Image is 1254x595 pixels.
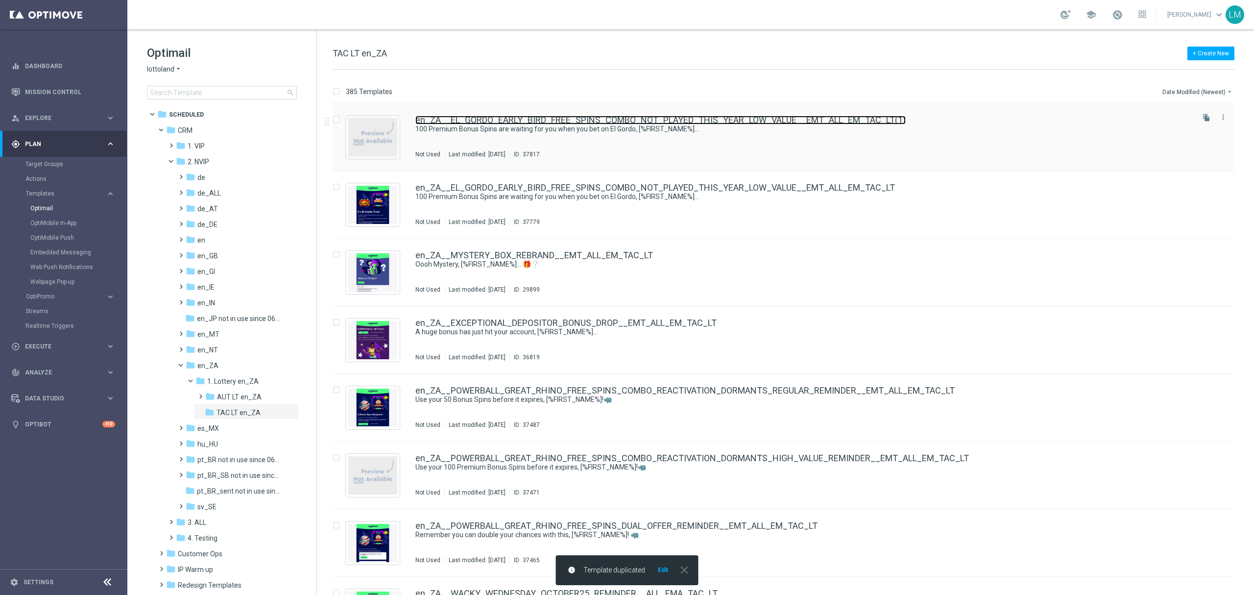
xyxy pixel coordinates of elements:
i: folder [185,313,195,323]
i: play_circle_outline [11,342,20,351]
span: de_DE [197,220,217,229]
div: Last modified: [DATE] [445,218,509,226]
i: folder [186,235,195,245]
div: Streams [25,304,126,319]
a: Webpage Pop-up [30,278,102,286]
span: search [287,89,294,97]
div: OptiPromo [26,294,106,299]
a: Streams [25,307,102,315]
a: Embedded Messaging [30,248,102,256]
div: Not Used [415,286,440,294]
i: folder [186,282,195,292]
i: keyboard_arrow_right [106,342,115,351]
div: 37471 [523,489,540,496]
span: en_IN [197,298,215,307]
span: Explore [25,115,106,121]
a: 100 Premium Bonus Spins are waiting for you when you bet on El Gordo, [%FIRST_NAME%]... [415,124,1170,134]
i: folder [186,423,195,433]
span: Templates [26,191,96,197]
div: Explore [11,114,106,123]
i: folder [186,470,195,480]
div: OptiPromo [25,289,126,304]
span: Data Studio [25,396,106,401]
a: en_ZA__POWERBALL_GREAT_RHINO_FREE_SPINS_COMBO_REACTIVATION_DORMANTS_REGULAR_REMINDER__EMT_ALL_EM_... [415,386,955,395]
i: folder [176,533,186,543]
div: ID: [509,489,540,496]
i: folder [186,439,195,448]
i: folder [166,580,176,590]
i: keyboard_arrow_right [106,368,115,377]
a: A huge bonus has just hit your account, [%FIRST_NAME%]... [415,327,1170,337]
span: de_ALL [197,189,221,198]
i: folder [185,486,195,496]
i: folder [186,219,195,229]
i: folder [176,517,186,527]
span: en_MT [197,330,219,339]
a: Realtime Triggers [25,322,102,330]
span: Customer Ops [178,549,222,558]
span: pt_BR_sent not in use since 06/2025 [197,487,282,496]
i: close [678,564,691,576]
i: person_search [11,114,20,123]
button: equalizer Dashboard [11,62,116,70]
a: Use your 100 Premium Bonus Spins before it expires, [%FIRST_NAME%]!🦏 [415,463,1170,472]
span: en_JP not in use since 06/2025 [197,314,282,323]
i: info [568,566,576,574]
div: 100 Premium Bonus Spins are waiting for you when you bet on El Gordo, [%FIRST_NAME%]... [415,124,1192,134]
span: en_GI [197,267,215,276]
a: Dashboard [25,53,115,79]
a: OptiMobile In-App [30,219,102,227]
div: Plan [11,140,106,149]
i: arrow_drop_down [1226,88,1233,96]
a: Web Push Notifications [30,263,102,271]
i: folder [186,501,195,511]
i: folder [205,392,215,401]
span: OptiPromo [26,294,96,299]
div: ID: [509,218,540,226]
span: Redesign Templates [178,581,241,590]
a: Optimail [30,204,102,212]
span: Execute [25,344,106,349]
i: folder [186,250,195,260]
div: OptiPromo keyboard_arrow_right [25,293,116,300]
span: Analyze [25,370,106,375]
div: Last modified: [DATE] [445,150,509,158]
i: equalizer [11,62,20,71]
span: 2. NVIP [188,157,209,166]
i: folder [186,188,195,198]
div: Press SPACE to select this row. [323,442,1252,509]
img: noPreview.jpg [348,118,397,156]
button: Data Studio keyboard_arrow_right [11,395,116,402]
span: sv_SE [197,502,217,511]
button: lottoland arrow_drop_down [147,65,182,74]
i: keyboard_arrow_right [106,189,115,198]
span: Template duplicated [583,566,645,574]
button: close [677,566,691,574]
i: folder [176,141,186,150]
div: Templates [26,191,106,197]
div: Not Used [415,556,440,564]
i: settings [10,578,19,587]
a: Use your 50 Bonus Spins before it expires, [%FIRST_NAME%]!🦏 [415,395,1170,404]
img: 36819.jpeg [348,321,397,359]
div: Dashboard [11,53,115,79]
span: CRM [178,126,193,135]
div: Realtime Triggers [25,319,126,333]
div: 37465 [523,556,540,564]
span: en_IE [197,283,215,292]
i: keyboard_arrow_right [106,394,115,403]
div: LM [1226,5,1244,24]
div: Not Used [415,353,440,361]
div: Not Used [415,489,440,496]
div: Mission Control [11,79,115,105]
span: en_GB [197,251,218,260]
div: Templates [25,186,126,289]
i: folder [186,345,195,354]
div: Embedded Messaging [30,245,126,260]
h1: Optimail [147,45,297,61]
div: Last modified: [DATE] [445,353,509,361]
div: Target Groups [25,157,126,172]
button: play_circle_outline Execute keyboard_arrow_right [11,343,116,350]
